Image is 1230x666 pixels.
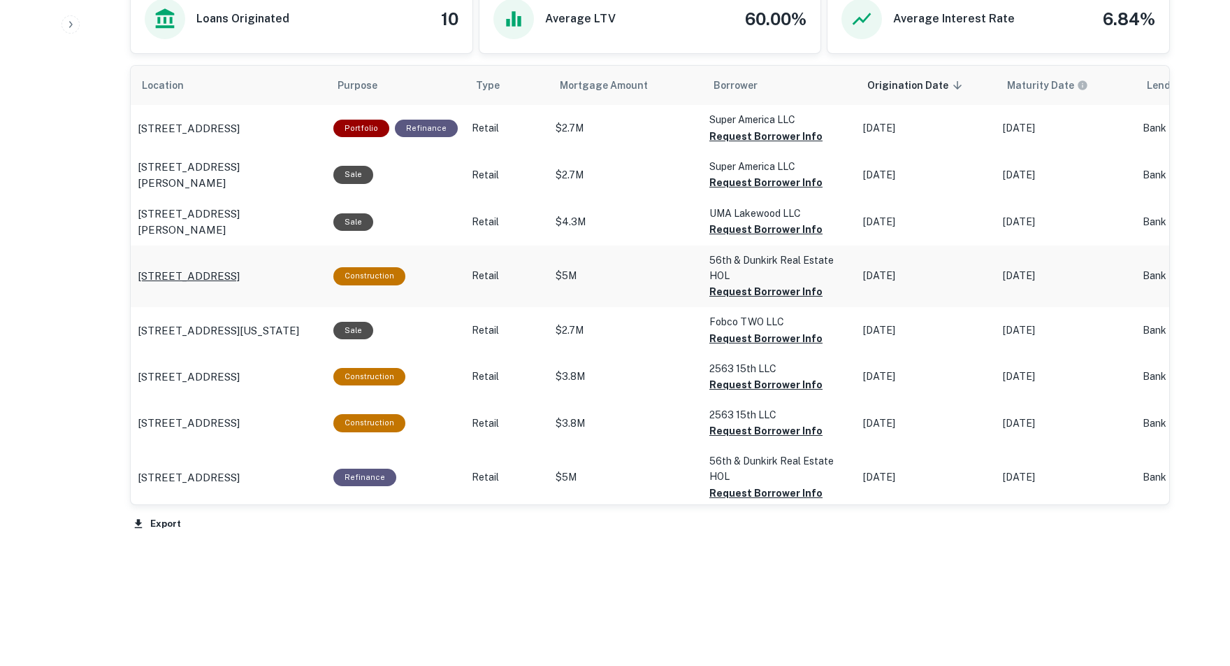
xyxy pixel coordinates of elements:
[556,470,695,485] p: $5M
[333,166,373,183] div: Sale
[333,368,405,385] div: This loan purpose was for construction
[138,469,240,486] p: [STREET_ADDRESS]
[1160,509,1230,576] iframe: Chat Widget
[333,120,389,137] div: This is a portfolio loan with 2 properties
[472,323,542,338] p: Retail
[476,77,518,94] span: Type
[863,323,989,338] p: [DATE]
[702,66,856,105] th: Borrower
[131,66,1169,504] div: scrollable content
[1003,269,1129,283] p: [DATE]
[333,213,373,231] div: Sale
[863,215,989,229] p: [DATE]
[863,269,989,283] p: [DATE]
[709,423,823,439] button: Request Borrower Info
[472,121,542,136] p: Retail
[1007,78,1106,93] span: Maturity dates displayed may be estimated. Please contact the lender for the most accurate maturi...
[326,66,465,105] th: Purpose
[709,128,823,145] button: Request Borrower Info
[1003,323,1129,338] p: [DATE]
[472,470,542,485] p: Retail
[395,120,458,137] div: This loan purpose was for refinancing
[1003,215,1129,229] p: [DATE]
[709,407,849,423] p: 2563 15th LLC
[138,469,319,486] a: [STREET_ADDRESS]
[138,323,299,339] p: [STREET_ADDRESS][US_STATE]
[138,206,319,239] a: [STREET_ADDRESS][PERSON_NAME]
[556,168,695,183] p: $2.7M
[131,66,326,105] th: Location
[856,66,996,105] th: Origination Date
[709,112,849,127] p: Super America LLC
[863,121,989,136] p: [DATE]
[556,416,695,431] p: $3.8M
[709,283,823,300] button: Request Borrower Info
[130,513,184,534] button: Export
[709,159,849,174] p: Super America LLC
[709,314,849,330] p: Fobco TWO LLC
[709,361,849,376] p: 2563 15th LLC
[867,77,967,94] span: Origination Date
[1003,121,1129,136] p: [DATE]
[333,469,396,486] div: This loan purpose was for refinancing
[556,369,695,384] p: $3.8M
[556,323,695,338] p: $2.7M
[472,215,542,229] p: Retail
[560,77,666,94] span: Mortgage Amount
[545,10,616,27] h6: Average LTV
[1003,168,1129,183] p: [DATE]
[893,10,1015,27] h6: Average Interest Rate
[138,369,319,385] a: [STREET_ADDRESS]
[863,168,989,183] p: [DATE]
[709,330,823,347] button: Request Borrower Info
[333,322,373,339] div: Sale
[709,453,849,484] p: 56th & Dunkirk Real Estate HOL
[863,470,989,485] p: [DATE]
[472,369,542,384] p: Retail
[709,485,823,502] button: Request Borrower Info
[714,77,758,94] span: Borrower
[138,120,240,137] p: [STREET_ADDRESS]
[556,269,695,283] p: $5M
[138,415,240,432] p: [STREET_ADDRESS]
[549,66,702,105] th: Mortgage Amount
[556,215,695,229] p: $4.3M
[996,66,1136,105] th: Maturity dates displayed may be estimated. Please contact the lender for the most accurate maturi...
[709,174,823,191] button: Request Borrower Info
[441,6,458,31] h4: 10
[709,206,849,221] p: UMA Lakewood LLC
[1103,6,1155,31] h4: 6.84%
[138,369,240,385] p: [STREET_ADDRESS]
[472,269,542,283] p: Retail
[863,369,989,384] p: [DATE]
[138,323,319,339] a: [STREET_ADDRESS][US_STATE]
[333,414,405,432] div: This loan purpose was for construction
[1007,78,1088,93] div: Maturity dates displayed may be estimated. Please contact the lender for the most accurate maturi...
[472,416,542,431] p: Retail
[333,267,405,285] div: This loan purpose was for construction
[1003,470,1129,485] p: [DATE]
[1007,78,1074,93] h6: Maturity Date
[745,6,806,31] h4: 60.00%
[1003,369,1129,384] p: [DATE]
[138,415,319,432] a: [STREET_ADDRESS]
[556,121,695,136] p: $2.7M
[138,268,240,285] p: [STREET_ADDRESS]
[138,120,319,137] a: [STREET_ADDRESS]
[472,168,542,183] p: Retail
[709,221,823,238] button: Request Borrower Info
[138,159,319,192] a: [STREET_ADDRESS][PERSON_NAME]
[465,66,549,105] th: Type
[1003,416,1129,431] p: [DATE]
[1147,77,1206,94] span: Lender Type
[138,268,319,285] a: [STREET_ADDRESS]
[709,253,849,283] p: 56th & Dunkirk Real Estate HOL
[863,416,989,431] p: [DATE]
[196,10,289,27] h6: Loans Originated
[709,376,823,393] button: Request Borrower Info
[142,77,202,94] span: Location
[338,77,396,94] span: Purpose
